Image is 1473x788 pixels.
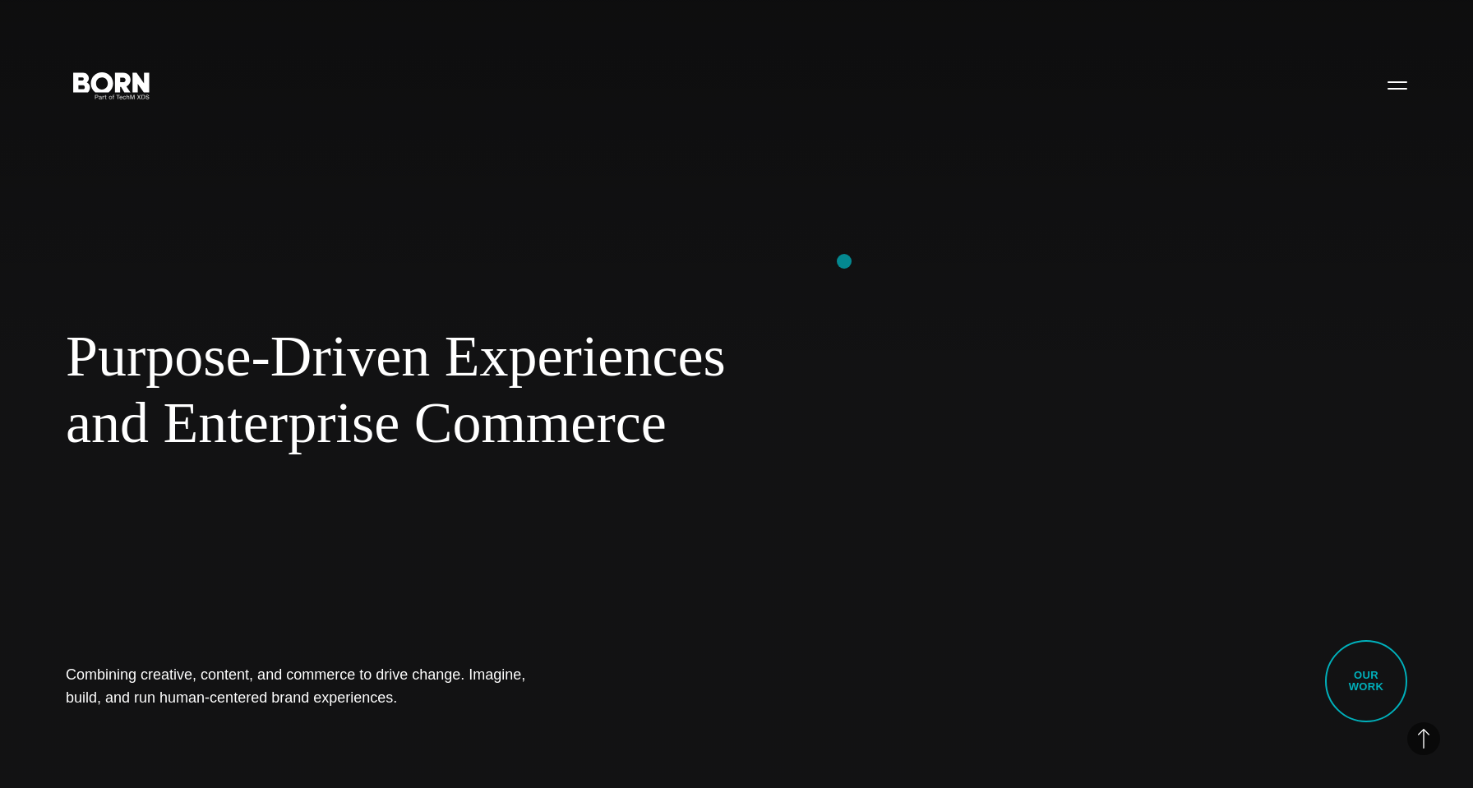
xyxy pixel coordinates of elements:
button: Back to Top [1407,722,1440,755]
button: Open [1378,67,1417,102]
span: Purpose-Driven Experiences [66,323,1003,390]
span: and Enterprise Commerce [66,389,1003,457]
h1: Combining creative, content, and commerce to drive change. Imagine, build, and run human-centered... [66,663,559,709]
a: Our Work [1325,640,1407,722]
